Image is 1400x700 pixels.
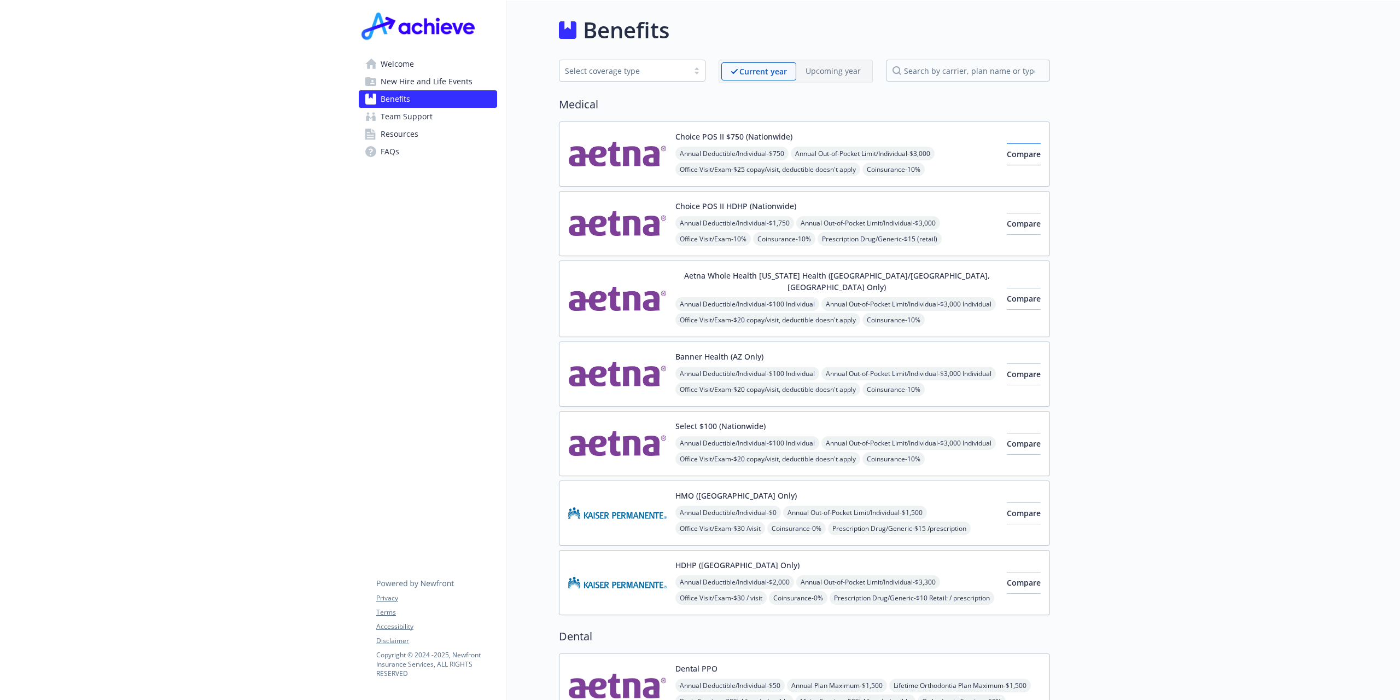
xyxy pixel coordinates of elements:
button: Choice POS II $750 (Nationwide) [675,131,792,142]
h1: Benefits [583,14,669,47]
span: Compare [1007,369,1041,379]
a: Accessibility [376,622,497,632]
span: Annual Out-of-Pocket Limit/Individual - $3,000 Individual [821,367,996,380]
span: Upcoming year [796,62,870,80]
span: Annual Deductible/Individual - $100 Individual [675,297,819,311]
a: FAQs [359,143,497,160]
span: Office Visit/Exam - $30 /visit [675,522,765,535]
button: Select $100 (Nationwide) [675,420,766,432]
span: Office Visit/Exam - $20 copay/visit, deductible doesn't apply [675,383,860,396]
button: Compare [1007,433,1041,455]
button: Choice POS II HDHP (Nationwide) [675,200,796,212]
span: Compare [1007,218,1041,229]
span: Coinsurance - 0% [767,522,826,535]
button: Compare [1007,213,1041,235]
span: Lifetime Orthodontia Plan Maximum - $1,500 [889,679,1031,692]
button: HMO ([GEOGRAPHIC_DATA] Only) [675,490,797,501]
span: Office Visit/Exam - $25 copay/visit, deductible doesn't apply [675,163,860,176]
img: Kaiser Permanente Insurance Company carrier logo [568,490,667,536]
img: Aetna Inc carrier logo [568,420,667,467]
button: Banner Health (AZ Only) [675,351,763,362]
p: Upcoming year [806,65,861,77]
span: Prescription Drug/Generic - $15 (retail) [818,232,942,246]
span: Annual Deductible/Individual - $100 Individual [675,367,819,380]
span: Office Visit/Exam - $20 copay/visit, deductible doesn't apply [675,313,860,327]
span: Prescription Drug/Generic - $10 Retail: / prescription [830,591,994,605]
a: Team Support [359,108,497,125]
img: Aetna Inc carrier logo [568,270,667,328]
img: Aetna Inc carrier logo [568,200,667,247]
h2: Dental [559,628,1050,645]
span: Coinsurance - 10% [862,313,925,327]
span: Office Visit/Exam - $20 copay/visit, deductible doesn't apply [675,452,860,466]
div: Select coverage type [565,65,683,77]
p: Current year [739,66,787,77]
span: Office Visit/Exam - 10% [675,232,751,246]
button: HDHP ([GEOGRAPHIC_DATA] Only) [675,559,800,571]
button: Compare [1007,363,1041,385]
span: Benefits [381,90,410,108]
span: Annual Plan Maximum - $1,500 [787,679,887,692]
button: Aetna Whole Health [US_STATE] Health ([GEOGRAPHIC_DATA]/[GEOGRAPHIC_DATA], [GEOGRAPHIC_DATA] Only) [675,270,998,293]
span: Annual Out-of-Pocket Limit/Individual - $1,500 [783,506,927,519]
span: Compare [1007,293,1041,304]
span: Annual Deductible/Individual - $100 Individual [675,436,819,450]
button: Compare [1007,502,1041,524]
span: Annual Out-of-Pocket Limit/Individual - $3,000 Individual [821,297,996,311]
span: Coinsurance - 10% [862,163,925,176]
a: Resources [359,125,497,143]
input: search by carrier, plan name or type [886,60,1050,82]
button: Compare [1007,143,1041,165]
span: Coinsurance - 10% [753,232,815,246]
span: Resources [381,125,418,143]
span: Office Visit/Exam - $30 / visit [675,591,767,605]
a: Benefits [359,90,497,108]
span: Annual Deductible/Individual - $0 [675,506,781,519]
a: Disclaimer [376,636,497,646]
span: Annual Out-of-Pocket Limit/Individual - $3,300 [796,575,940,589]
span: Coinsurance - 10% [862,452,925,466]
a: Privacy [376,593,497,603]
span: Annual Out-of-Pocket Limit/Individual - $3,000 Individual [821,436,996,450]
img: Kaiser Permanente Insurance Company carrier logo [568,559,667,606]
button: Compare [1007,288,1041,310]
span: Coinsurance - 10% [862,383,925,396]
span: Annual Deductible/Individual - $750 [675,147,789,160]
img: Aetna Inc carrier logo [568,351,667,397]
span: Annual Deductible/Individual - $50 [675,679,785,692]
a: Terms [376,608,497,617]
span: Welcome [381,55,414,73]
span: Compare [1007,577,1041,588]
span: Coinsurance - 0% [769,591,827,605]
h2: Medical [559,96,1050,113]
span: Annual Out-of-Pocket Limit/Individual - $3,000 [791,147,935,160]
button: Dental PPO [675,663,717,674]
button: Compare [1007,572,1041,594]
span: Compare [1007,149,1041,159]
span: Team Support [381,108,433,125]
a: New Hire and Life Events [359,73,497,90]
span: Prescription Drug/Generic - $15 /prescription [828,522,971,535]
span: FAQs [381,143,399,160]
span: Compare [1007,508,1041,518]
a: Welcome [359,55,497,73]
span: Annual Out-of-Pocket Limit/Individual - $3,000 [796,216,940,230]
p: Copyright © 2024 - 2025 , Newfront Insurance Services, ALL RIGHTS RESERVED [376,650,497,678]
span: Annual Deductible/Individual - $2,000 [675,575,794,589]
span: Compare [1007,438,1041,449]
span: Annual Deductible/Individual - $1,750 [675,216,794,230]
img: Aetna Inc carrier logo [568,131,667,177]
span: New Hire and Life Events [381,73,472,90]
